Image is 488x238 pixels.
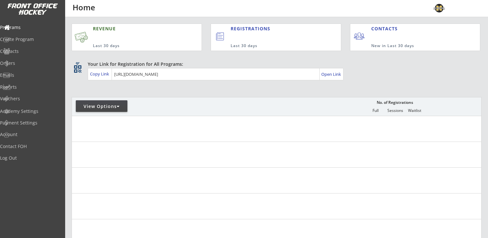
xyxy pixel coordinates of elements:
[73,64,83,74] button: qr_code
[93,43,171,49] div: Last 30 days
[90,71,110,77] div: Copy Link
[231,43,314,49] div: Last 30 days
[321,72,342,77] div: Open Link
[74,61,81,65] div: qr
[88,61,462,67] div: Your Link for Registration for All Programs:
[405,108,424,113] div: Waitlist
[231,25,311,32] div: REGISTRATIONS
[321,70,342,79] a: Open Link
[385,108,405,113] div: Sessions
[371,25,401,32] div: CONTACTS
[93,25,171,32] div: REVENUE
[366,108,385,113] div: Full
[371,43,450,49] div: New in Last 30 days
[375,100,415,105] div: No. of Registrations
[76,103,127,110] div: View Options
